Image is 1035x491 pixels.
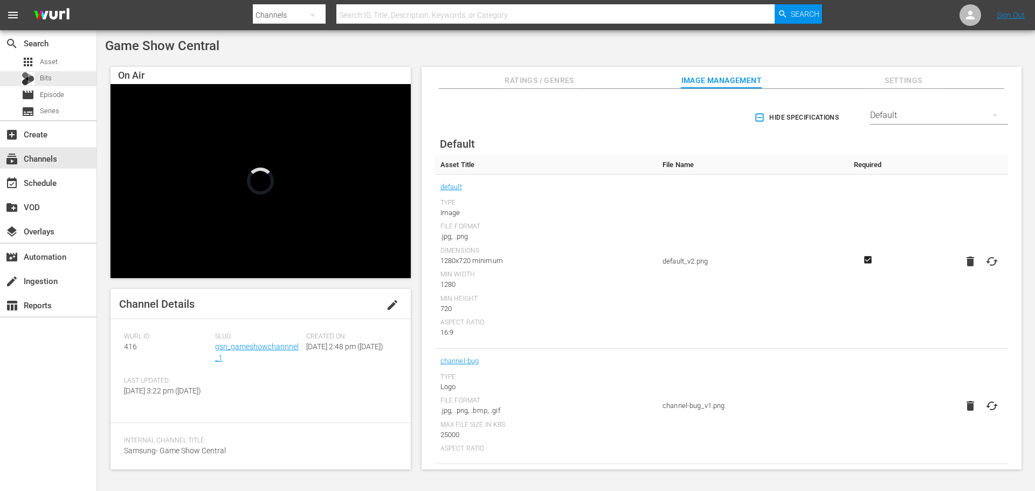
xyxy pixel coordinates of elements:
button: edit [379,292,405,318]
span: movie [22,88,34,101]
span: table_chart [5,299,18,312]
div: Aspect Ratio [440,319,652,327]
span: Overlays [5,225,18,238]
button: Hide Specifications [752,102,843,133]
span: Schedule [5,177,18,190]
div: Aspect Ratio [440,445,652,453]
span: search [5,37,18,50]
span: Samsung- Game Show Central [124,446,226,455]
span: Default [440,137,475,150]
span: Channels [5,153,18,165]
span: Ratings / Genres [499,74,580,87]
span: Channel Details [119,298,195,310]
div: Video Player [111,84,411,278]
span: Last Updated: [124,377,210,385]
a: channel-bug [440,354,479,368]
span: Ingestion [5,275,18,288]
div: Type [440,373,652,382]
div: .jpg, .png [440,231,652,242]
span: Search [791,4,819,24]
div: Dimensions [440,247,652,255]
span: Episode [40,89,64,100]
div: Type [440,199,652,208]
span: apps [22,56,34,68]
th: Required [844,155,891,175]
td: default_v2.png [657,175,844,349]
span: Slug: [215,333,301,341]
a: Sign Out [997,11,1025,19]
span: Settings [863,74,944,87]
span: Create [5,128,18,141]
span: Automation [5,251,18,264]
div: Min Width [440,271,652,279]
th: File Name [657,155,844,175]
div: Default [870,100,1008,130]
span: On Air [118,70,144,81]
span: Bits Tile [440,469,652,483]
span: VOD [5,201,18,214]
span: External Channel Title: [124,469,392,478]
span: Game Show Central [105,38,219,53]
span: 416 [124,342,137,351]
span: [DATE] 3:22 pm ([DATE]) [124,386,201,395]
div: Logo [440,382,652,392]
th: Asset Title [435,155,657,175]
svg: Required [861,255,874,265]
a: default [440,180,462,194]
div: File Format [440,397,652,405]
div: Bits [22,72,34,85]
div: Image [440,208,652,218]
div: Max File Size In Kbs [440,421,652,430]
div: File Format [440,223,652,231]
div: 25000 [440,430,652,440]
span: Asset [40,57,58,67]
div: 1280 [440,279,652,290]
span: Bits [40,73,52,84]
div: Min Height [440,295,652,303]
span: [DATE] 2:48 pm ([DATE]) [306,342,383,351]
span: Created On: [306,333,392,341]
span: menu [6,9,19,22]
a: gsn_gameshowchannnel_1 [215,342,299,362]
div: 1280x720 minimum [440,255,652,266]
span: Image Management [681,74,762,87]
div: 16:9 [440,327,652,338]
div: 720 [440,303,652,314]
span: Hide Specifications [756,112,839,123]
span: edit [386,299,399,312]
td: channel-bug_v1.png [657,349,844,464]
div: .jpg, .png, .bmp, .gif [440,405,652,416]
button: Search [775,4,822,24]
span: Internal Channel Title: [124,437,392,445]
span: Series [40,106,59,116]
span: Series [22,105,34,118]
img: ans4CAIJ8jUAAAAAAAAAAAAAAAAAAAAAAAAgQb4GAAAAAAAAAAAAAAAAAAAAAAAAJMjXAAAAAAAAAAAAAAAAAAAAAAAAgAT5G... [26,3,78,28]
span: Wurl ID: [124,333,210,341]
